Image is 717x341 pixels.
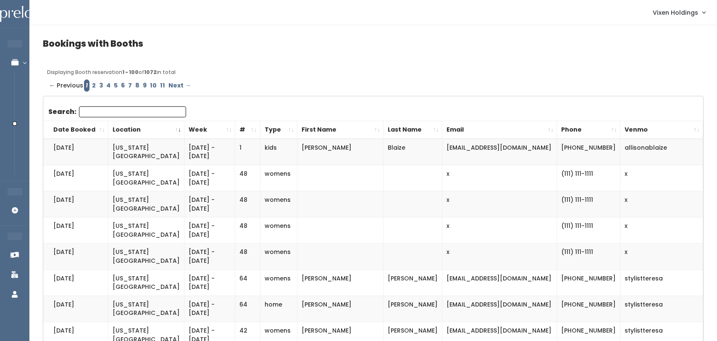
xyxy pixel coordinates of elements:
td: (111) 111-1111 [557,191,620,217]
th: Last Name: activate to sort column ascending [383,121,442,139]
b: 1072 [144,69,157,76]
td: [US_STATE][GEOGRAPHIC_DATA] [108,296,184,322]
td: stylistteresa [620,270,703,296]
td: [DATE] - [DATE] [184,191,235,217]
a: Page 5 [112,79,119,92]
a: Page 7 [126,79,134,92]
b: 1 - 100 [122,69,139,76]
div: Displaying Booth reservation of in total [47,69,699,76]
span: ← Previous [49,79,83,92]
th: First Name: activate to sort column ascending [297,121,383,139]
th: Type: activate to sort column ascending [260,121,297,139]
td: x [620,243,703,270]
th: #: activate to sort column ascending [235,121,260,139]
td: womens [260,191,297,217]
td: 48 [235,217,260,243]
td: [PERSON_NAME] [383,296,442,322]
td: [DATE] [43,191,108,217]
td: [PHONE_NUMBER] [557,296,620,322]
td: [DATE] - [DATE] [184,217,235,243]
td: 48 [235,243,260,270]
td: x [442,243,557,270]
td: x [620,165,703,191]
td: [PHONE_NUMBER] [557,139,620,165]
a: Page 11 [158,79,167,92]
td: [PERSON_NAME] [297,270,383,296]
a: Next → [167,79,192,92]
td: kids [260,139,297,165]
a: Page 2 [90,79,97,92]
td: [DATE] [43,270,108,296]
td: x [620,217,703,243]
td: [US_STATE][GEOGRAPHIC_DATA] [108,191,184,217]
td: (111) 111-1111 [557,165,620,191]
td: 64 [235,296,260,322]
td: [DATE] [43,165,108,191]
th: Phone: activate to sort column ascending [557,121,620,139]
td: [US_STATE][GEOGRAPHIC_DATA] [108,243,184,270]
td: [DATE] [43,217,108,243]
th: Location: activate to sort column ascending [108,121,184,139]
td: [EMAIL_ADDRESS][DOMAIN_NAME] [442,270,557,296]
td: x [620,191,703,217]
td: [PERSON_NAME] [383,270,442,296]
td: [PHONE_NUMBER] [557,270,620,296]
td: [US_STATE][GEOGRAPHIC_DATA] [108,139,184,165]
td: womens [260,165,297,191]
td: [DATE] - [DATE] [184,243,235,270]
th: Week: activate to sort column ascending [184,121,235,139]
a: Page 9 [141,79,148,92]
td: allisonablaize [620,139,703,165]
td: [DATE] [43,243,108,270]
td: [US_STATE][GEOGRAPHIC_DATA] [108,217,184,243]
td: [PERSON_NAME] [297,139,383,165]
td: [EMAIL_ADDRESS][DOMAIN_NAME] [442,296,557,322]
td: [DATE] - [DATE] [184,165,235,191]
td: home [260,296,297,322]
td: womens [260,270,297,296]
td: [EMAIL_ADDRESS][DOMAIN_NAME] [442,139,557,165]
td: x [442,191,557,217]
td: 48 [235,191,260,217]
th: Email: activate to sort column ascending [442,121,557,139]
a: Page 10 [148,79,158,92]
div: Pagination [47,79,699,92]
a: Page 3 [97,79,105,92]
td: x [442,165,557,191]
td: 48 [235,165,260,191]
td: womens [260,243,297,270]
td: [DATE] - [DATE] [184,139,235,165]
td: (111) 111-1111 [557,217,620,243]
td: Blaize [383,139,442,165]
td: [PERSON_NAME] [297,296,383,322]
input: Search: [79,106,186,117]
td: [DATE] [43,296,108,322]
td: womens [260,217,297,243]
em: Page 1 [84,79,89,92]
label: Search: [48,106,186,117]
td: 1 [235,139,260,165]
a: Vixen Holdings [644,3,714,21]
td: [DATE] - [DATE] [184,296,235,322]
a: Page 6 [119,79,126,92]
a: Page 8 [134,79,141,92]
td: (111) 111-1111 [557,243,620,270]
a: Page 4 [105,79,112,92]
td: 64 [235,270,260,296]
td: [US_STATE][GEOGRAPHIC_DATA] [108,165,184,191]
h4: Bookings with Booths [43,39,704,48]
td: [DATE] [43,139,108,165]
th: Venmo: activate to sort column ascending [620,121,703,139]
td: [DATE] - [DATE] [184,270,235,296]
td: stylistteresa [620,296,703,322]
td: [US_STATE][GEOGRAPHIC_DATA] [108,270,184,296]
th: Date Booked: activate to sort column ascending [43,121,108,139]
span: Vixen Holdings [653,8,698,17]
td: x [442,217,557,243]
